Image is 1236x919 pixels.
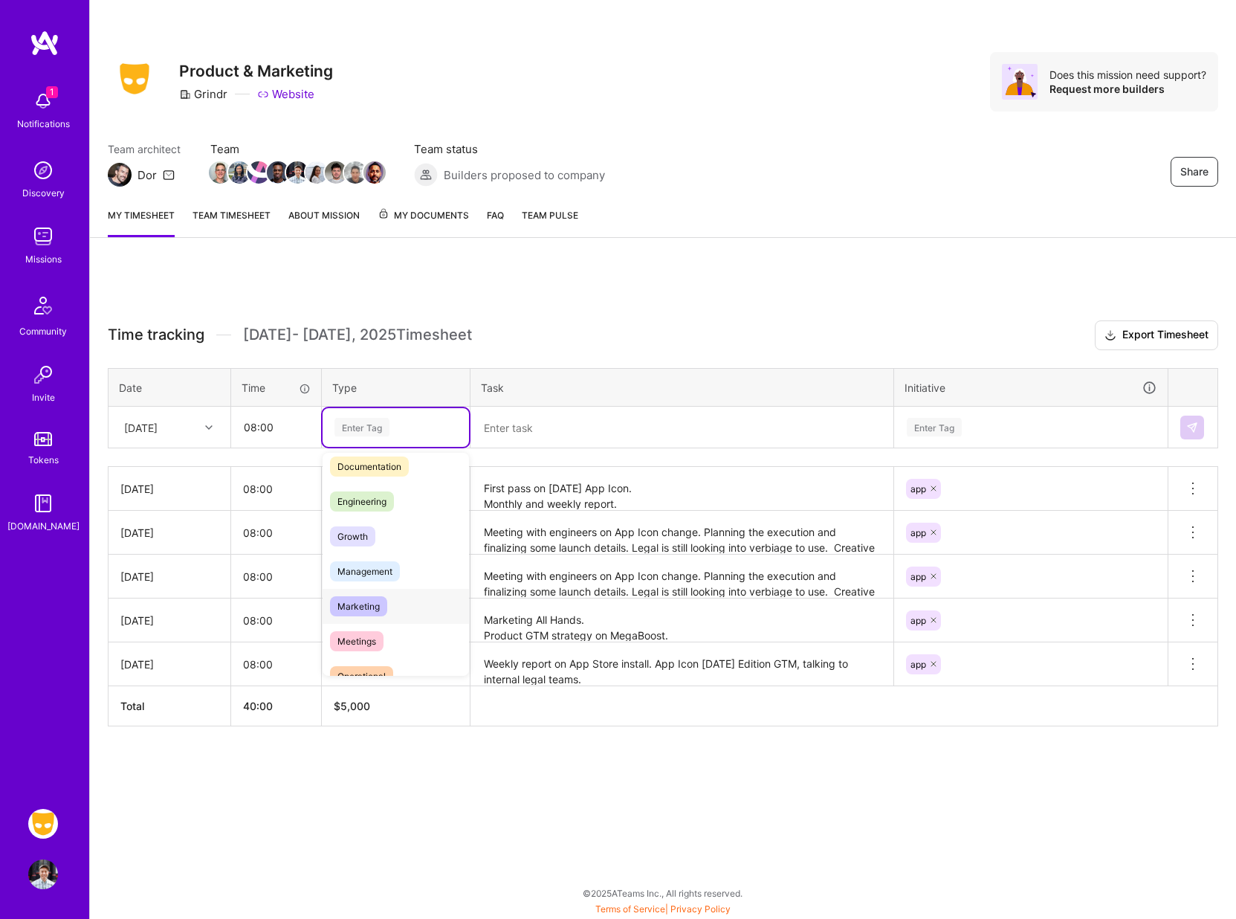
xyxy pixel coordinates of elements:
[28,809,58,839] img: Grindr: Product & Marketing
[109,686,231,726] th: Total
[325,161,347,184] img: Team Member Avatar
[34,432,52,446] img: tokens
[346,160,365,185] a: Team Member Avatar
[25,251,62,267] div: Missions
[1171,157,1218,187] button: Share
[28,86,58,116] img: bell
[228,161,250,184] img: Team Member Avatar
[28,488,58,518] img: guide book
[595,903,731,915] span: |
[522,210,578,221] span: Team Pulse
[910,483,926,494] span: app
[120,657,219,672] div: [DATE]
[25,860,62,889] a: User Avatar
[231,686,322,726] th: 40:00
[179,62,333,80] h3: Product & Marketing
[1186,422,1198,433] img: Submit
[89,874,1236,912] div: © 2025 ATeams Inc., All rights reserved.
[230,160,249,185] a: Team Member Avatar
[472,512,892,553] textarea: Meeting with engineers on App Icon change. Planning the execution and finalizing some launch deta...
[108,326,204,344] span: Time tracking
[330,561,400,581] span: Management
[1049,68,1206,82] div: Does this mission need support?
[595,903,665,915] a: Terms of Service
[330,666,393,686] span: Operational
[905,379,1157,396] div: Initiative
[257,86,314,102] a: Website
[120,569,219,584] div: [DATE]
[414,163,438,187] img: Builders proposed to company
[108,141,181,157] span: Team architect
[267,161,289,184] img: Team Member Avatar
[330,526,375,546] span: Growth
[470,368,894,407] th: Task
[108,207,175,237] a: My timesheet
[109,368,231,407] th: Date
[288,207,360,237] a: About Mission
[231,601,321,640] input: HH:MM
[907,416,962,439] div: Enter Tag
[243,326,472,344] span: [DATE] - [DATE] , 2025 Timesheet
[28,452,59,468] div: Tokens
[209,161,231,184] img: Team Member Avatar
[108,163,132,187] img: Team Architect
[22,185,65,201] div: Discovery
[472,600,892,641] textarea: Marketing All Hands. Product GTM strategy on MegaBoost. App Icon first look this week, working wi...
[305,161,328,184] img: Team Member Avatar
[28,155,58,185] img: discovery
[120,613,219,628] div: [DATE]
[17,116,70,132] div: Notifications
[487,207,504,237] a: FAQ
[307,160,326,185] a: Team Member Avatar
[472,644,892,685] textarea: Weekly report on App Store install. App Icon [DATE] Edition GTM, talking to internal legal teams.
[334,700,370,712] span: $ 5,000
[910,615,926,626] span: app
[444,167,605,183] span: Builders proposed to company
[363,161,386,184] img: Team Member Avatar
[378,207,469,237] a: My Documents
[286,161,308,184] img: Team Member Avatar
[232,407,320,447] input: HH:MM
[330,596,387,616] span: Marketing
[268,160,288,185] a: Team Member Avatar
[231,469,321,509] input: HH:MM
[344,161,366,184] img: Team Member Avatar
[288,160,307,185] a: Team Member Avatar
[365,160,384,185] a: Team Member Avatar
[330,631,384,651] span: Meetings
[522,207,578,237] a: Team Pulse
[334,416,389,439] div: Enter Tag
[163,169,175,181] i: icon Mail
[472,468,892,509] textarea: First pass on [DATE] App Icon. Monthly and weekly report. Grindr Presents GTM. App Store a/b test...
[32,390,55,405] div: Invite
[25,809,62,839] a: Grindr: Product & Marketing
[231,513,321,552] input: HH:MM
[25,288,61,323] img: Community
[910,659,926,670] span: app
[179,88,191,100] i: icon CompanyGray
[247,161,270,184] img: Team Member Avatar
[28,360,58,390] img: Invite
[46,86,58,98] span: 1
[1104,328,1116,344] i: icon Download
[414,141,605,157] span: Team status
[28,222,58,251] img: teamwork
[210,160,230,185] a: Team Member Avatar
[1095,320,1218,350] button: Export Timesheet
[1180,164,1209,179] span: Share
[910,527,926,538] span: app
[179,86,227,102] div: Grindr
[231,557,321,596] input: HH:MM
[108,59,161,99] img: Company Logo
[670,903,731,915] a: Privacy Policy
[330,491,394,512] span: Engineering
[210,141,384,157] span: Team
[120,481,219,497] div: [DATE]
[1049,82,1206,96] div: Request more builders
[192,207,271,237] a: Team timesheet
[472,556,892,597] textarea: Meeting with engineers on App Icon change. Planning the execution and finalizing some launch deta...
[7,518,80,534] div: [DOMAIN_NAME]
[910,571,926,582] span: app
[326,160,346,185] a: Team Member Avatar
[30,30,59,57] img: logo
